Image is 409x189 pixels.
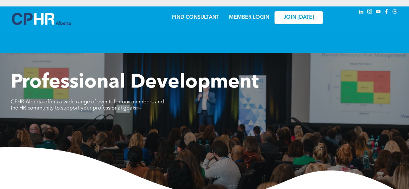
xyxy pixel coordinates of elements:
img: A blue and white logo for cp alberta [12,13,71,25]
a: linkedin [358,8,365,17]
a: MEMBER LOGIN [229,15,269,20]
a: FIND CONSULTANT [172,15,219,20]
a: instagram [366,8,373,17]
span: JOIN [DATE] [284,15,314,21]
a: youtube [375,8,382,17]
span: CPHR Alberta offers a wide range of events for our members and the HR community to support your p... [11,100,164,111]
a: facebook [383,8,390,17]
span: Professional Development [11,73,259,92]
a: Social network [392,8,399,17]
a: JOIN [DATE] [274,11,323,24]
